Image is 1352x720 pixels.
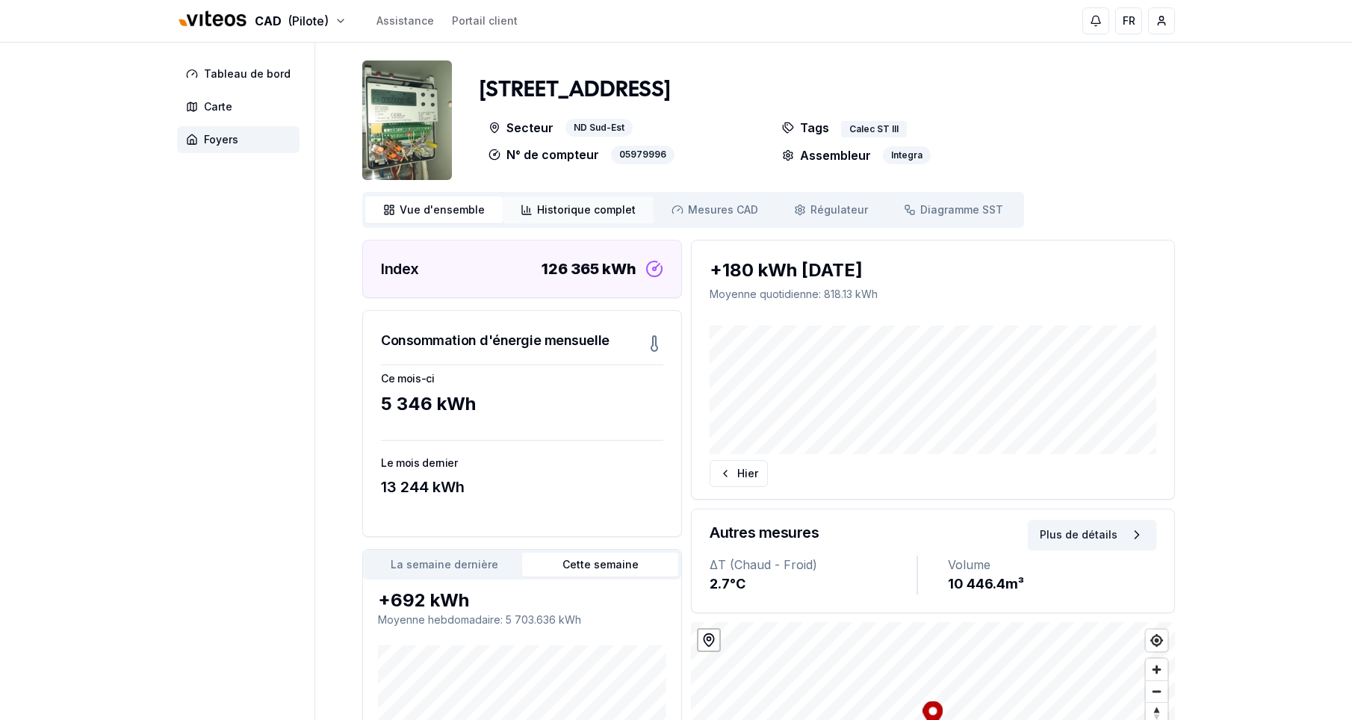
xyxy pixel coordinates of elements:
[204,99,232,114] span: Carte
[1146,680,1168,702] button: Zoom out
[381,371,663,386] h3: Ce mois-ci
[537,202,636,217] span: Historique complet
[362,60,452,180] img: unit Image
[503,196,654,223] a: Historique complet
[400,202,485,217] span: Vue d'ensemble
[381,258,419,279] h3: Index
[841,121,907,137] div: Calec ST III
[920,202,1003,217] span: Diagramme SST
[204,66,291,81] span: Tableau de bord
[288,12,329,30] span: (Pilote)
[688,202,758,217] span: Mesures CAD
[710,522,819,543] h3: Autres mesures
[489,119,553,137] p: Secteur
[1146,630,1168,651] button: Find my location
[948,574,1156,595] div: 10 446.4 m³
[177,126,306,153] a: Foyers
[366,553,522,577] button: La semaine dernière
[1123,13,1135,28] span: FR
[381,330,610,351] h3: Consommation d'énergie mensuelle
[886,196,1021,223] a: Diagramme SST
[381,392,663,416] div: 5 346 kWh
[810,202,868,217] span: Régulateur
[522,553,678,577] button: Cette semaine
[1115,7,1142,34] button: FR
[480,77,670,104] h1: [STREET_ADDRESS]
[452,13,518,28] a: Portail client
[782,146,871,164] p: Assembleur
[611,146,675,164] div: 05979996
[565,119,633,137] div: ND Sud-Est
[489,146,599,164] p: N° de compteur
[177,93,306,120] a: Carte
[710,258,1156,282] div: +180 kWh [DATE]
[710,460,768,487] button: Hier
[376,13,434,28] a: Assistance
[1028,520,1156,550] button: Plus de détails
[710,556,917,574] div: ΔT (Chaud - Froid)
[710,287,1156,302] p: Moyenne quotidienne : 818.13 kWh
[255,12,282,30] span: CAD
[177,60,306,87] a: Tableau de bord
[204,132,238,147] span: Foyers
[782,119,829,137] p: Tags
[381,456,663,471] h3: Le mois dernier
[948,556,1156,574] div: Volume
[776,196,886,223] a: Régulateur
[1146,659,1168,680] button: Zoom in
[710,574,917,595] div: 2.7 °C
[654,196,776,223] a: Mesures CAD
[381,477,663,497] div: 13 244 kWh
[177,1,249,37] img: Viteos - CAD Logo
[365,196,503,223] a: Vue d'ensemble
[542,258,636,279] div: 126 365 kWh
[378,589,666,612] div: +692 kWh
[378,612,666,627] p: Moyenne hebdomadaire : 5 703.636 kWh
[177,5,347,37] button: CAD(Pilote)
[883,146,931,164] div: Integra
